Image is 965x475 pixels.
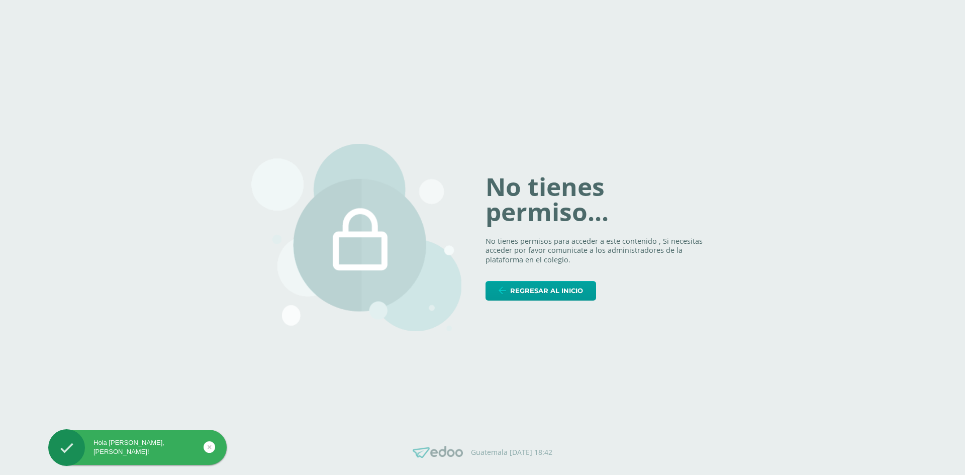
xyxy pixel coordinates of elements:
[486,237,714,265] p: No tienes permisos para acceder a este contenido , Si necesitas acceder por favor comunicate a lo...
[48,438,227,456] div: Hola [PERSON_NAME], [PERSON_NAME]!
[486,174,714,224] h1: No tienes permiso...
[413,446,463,458] img: Edoo
[486,281,596,301] a: Regresar al inicio
[251,144,461,332] img: 403.png
[471,448,552,457] p: Guatemala [DATE] 18:42
[510,281,583,300] span: Regresar al inicio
